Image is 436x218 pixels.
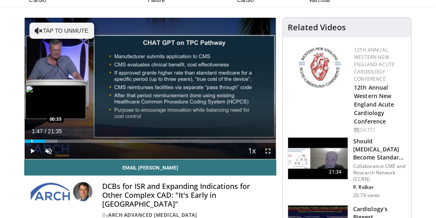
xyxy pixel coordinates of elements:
div: [DATE] [354,126,405,134]
img: eb63832d-2f75-457d-8c1a-bbdc90eb409c.150x105_q85_crop-smart_upscale.jpg [288,138,348,180]
h4: DCBs for ISR and Expanding Indications for Other Complex CAD: "It's Early in [GEOGRAPHIC_DATA]" [102,182,270,208]
span: 1:47 [32,128,43,134]
p: P. Ridker [353,184,407,191]
span: / [45,128,46,134]
img: ARCH Advanced Revascularization Symposium [31,182,70,201]
div: Progress Bar [25,140,276,143]
h4: Related Videos [288,23,346,32]
video-js: Video Player [25,18,276,159]
button: Fullscreen [260,143,276,159]
img: image.jpeg [25,85,86,119]
img: Avatar [73,182,93,201]
h3: Should [MEDICAL_DATA] Become Standard Therapy for CAD? [353,137,407,161]
a: 21:34 Should [MEDICAL_DATA] Become Standard Therapy for CAD? Collaborative CME and Research Netwo... [288,137,407,199]
span: 21:35 [48,128,62,134]
button: Unmute [41,143,57,159]
p: Collaborative CME and Research Network (CCRN) [353,163,407,182]
button: Playback Rate [244,143,260,159]
a: 12th Annual Western New England Acute Cardiology Conference [354,46,395,82]
span: 21:34 [326,168,345,176]
img: 0954f259-7907-4053-a817-32a96463ecc8.png.150x105_q85_autocrop_double_scale_upscale_version-0.2.png [297,46,342,89]
a: Email [PERSON_NAME] [24,159,277,176]
p: 20.7K views [353,192,380,199]
button: Play [25,143,41,159]
button: Tap to unmute [29,23,94,39]
a: 12th Annual Western New England Acute Cardiology Conference [354,84,394,125]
